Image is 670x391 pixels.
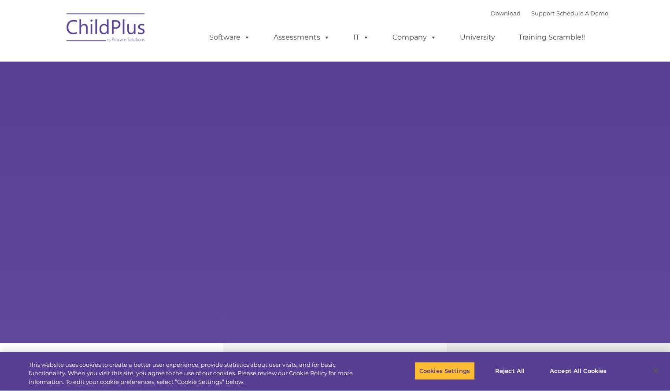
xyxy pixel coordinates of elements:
[200,29,259,46] a: Software
[415,362,475,380] button: Cookies Settings
[545,362,611,380] button: Accept All Cookies
[510,29,594,46] a: Training Scramble!!
[344,29,378,46] a: IT
[29,361,369,387] div: This website uses cookies to create a better user experience, provide statistics about user visit...
[491,10,521,17] a: Download
[491,10,608,17] font: |
[531,10,555,17] a: Support
[62,7,150,51] img: ChildPlus by Procare Solutions
[451,29,504,46] a: University
[556,10,608,17] a: Schedule A Demo
[265,29,339,46] a: Assessments
[384,29,445,46] a: Company
[646,361,666,380] button: Close
[482,362,537,380] button: Reject All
